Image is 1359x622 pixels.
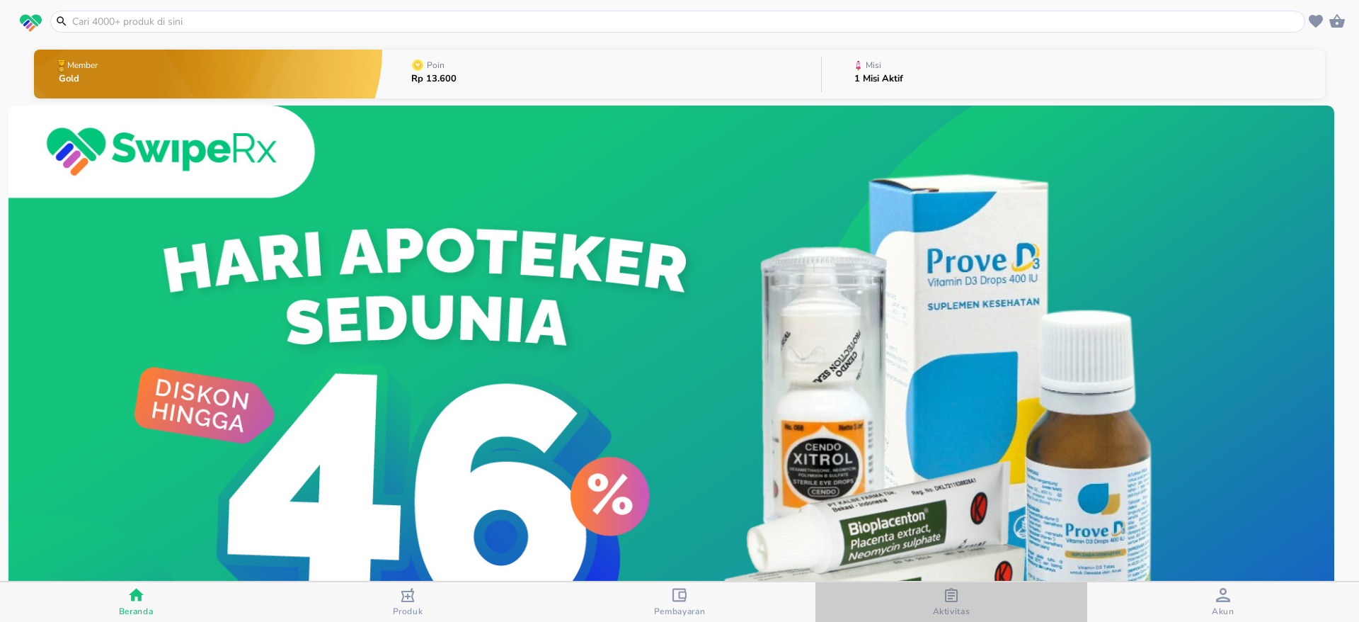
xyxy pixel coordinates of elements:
[544,582,815,622] button: Pembayaran
[1087,582,1359,622] button: Akun
[382,46,821,102] button: PoinRp 13.600
[272,582,544,622] button: Produk
[20,14,42,33] img: logo_swiperx_s.bd005f3b.svg
[59,74,101,84] p: Gold
[393,606,423,617] span: Produk
[1212,606,1234,617] span: Akun
[866,61,881,69] p: Misi
[71,14,1302,29] input: Cari 4000+ produk di sini
[822,46,1325,102] button: Misi1 Misi Aktif
[933,606,970,617] span: Aktivitas
[854,74,903,84] p: 1 Misi Aktif
[815,582,1087,622] button: Aktivitas
[427,61,445,69] p: Poin
[411,74,457,84] p: Rp 13.600
[67,61,98,69] p: Member
[34,46,382,102] button: MemberGold
[119,606,154,617] span: Beranda
[654,606,706,617] span: Pembayaran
